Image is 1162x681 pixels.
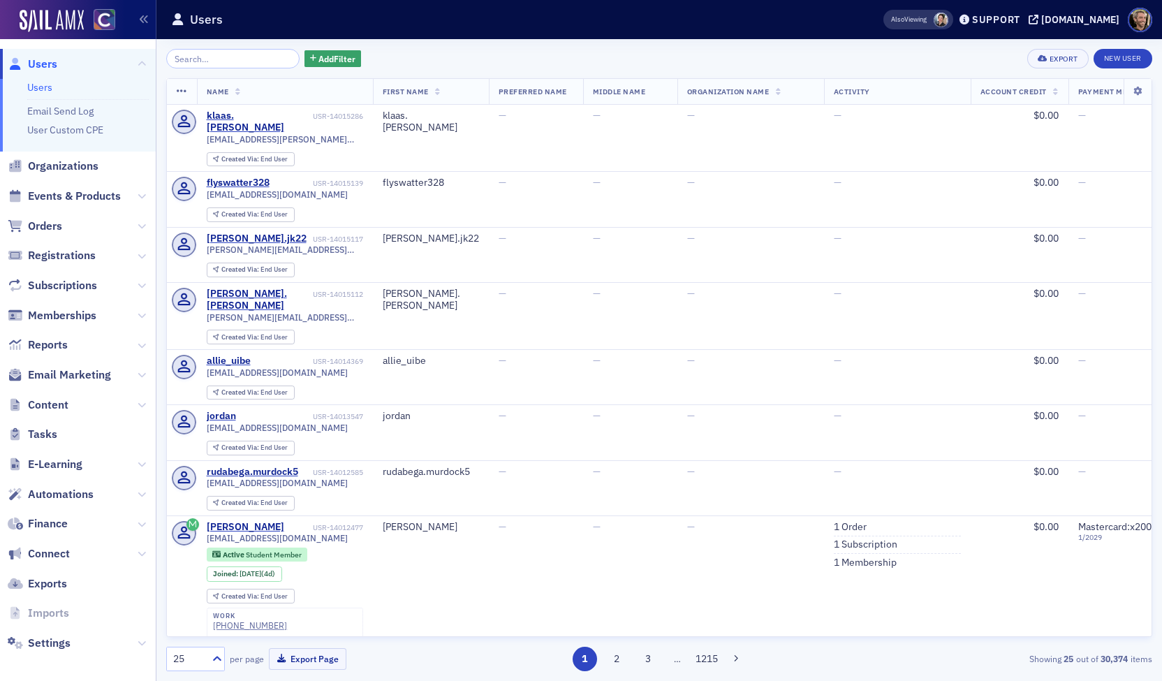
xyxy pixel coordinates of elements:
span: Organization Name [687,87,770,96]
div: USR-14013547 [238,412,363,421]
div: End User [221,444,288,452]
a: Email Send Log [27,105,94,117]
span: [PERSON_NAME][EMAIL_ADDRESS][DOMAIN_NAME] [207,244,363,255]
a: Imports [8,606,69,621]
span: — [499,287,506,300]
span: Pamela Galey-Coleman [934,13,948,27]
span: $0.00 [1034,176,1059,189]
a: Subscriptions [8,278,97,293]
div: Created Via: End User [207,263,295,277]
span: [EMAIL_ADDRESS][DOMAIN_NAME] [207,478,348,488]
div: Showing out of items [833,652,1152,665]
span: — [1078,409,1086,422]
div: work [213,612,287,620]
a: Users [27,81,52,94]
a: 1 Subscription [834,539,897,551]
span: — [593,354,601,367]
div: [PERSON_NAME].[PERSON_NAME] [383,288,479,312]
span: Organizations [28,159,98,174]
span: — [593,520,601,533]
span: Created Via : [221,388,260,397]
div: End User [221,266,288,274]
span: $0.00 [1034,287,1059,300]
span: Middle Name [593,87,646,96]
a: Settings [8,636,71,651]
div: USR-14015139 [272,179,363,188]
span: — [834,109,841,122]
a: Organizations [8,159,98,174]
div: End User [221,156,288,163]
span: — [499,354,506,367]
img: SailAMX [20,10,84,32]
div: Created Via: End User [207,386,295,400]
div: rudabega.murdock5 [383,466,479,478]
span: — [687,109,695,122]
div: Active: Active: Student Member [207,548,308,562]
span: Account Credit [980,87,1047,96]
div: klaas.[PERSON_NAME] [207,110,311,134]
button: 1215 [695,647,719,671]
div: End User [221,499,288,507]
span: — [1078,232,1086,244]
div: Created Via: End User [207,589,295,603]
span: — [1078,109,1086,122]
div: End User [221,389,288,397]
span: — [687,354,695,367]
span: Subscriptions [28,278,97,293]
span: $0.00 [1034,465,1059,478]
a: Registrations [8,248,96,263]
button: 1 [573,647,597,671]
h1: Users [190,11,223,28]
span: — [834,465,841,478]
a: E-Learning [8,457,82,472]
a: Content [8,397,68,413]
div: USR-14014369 [253,357,363,366]
div: Created Via: End User [207,330,295,344]
div: End User [221,211,288,219]
a: Reports [8,337,68,353]
a: User Custom CPE [27,124,103,136]
span: $0.00 [1034,520,1059,533]
button: [DOMAIN_NAME] [1029,15,1124,24]
span: Viewing [891,15,927,24]
span: — [834,409,841,422]
span: First Name [383,87,429,96]
span: — [593,465,601,478]
span: — [1078,354,1086,367]
span: … [668,652,687,665]
span: — [687,409,695,422]
span: — [1078,176,1086,189]
a: Finance [8,516,68,532]
span: $0.00 [1034,354,1059,367]
span: Created Via : [221,265,260,274]
span: — [687,232,695,244]
span: — [593,109,601,122]
span: Created Via : [221,443,260,452]
div: USR-14015286 [313,112,363,121]
div: Joined: 2025-08-29 00:00:00 [207,566,282,582]
button: Export [1027,49,1088,68]
span: — [687,287,695,300]
span: — [593,232,601,244]
button: 2 [604,647,628,671]
span: Mastercard : x2002 [1078,520,1157,533]
span: Finance [28,516,68,532]
span: Reports [28,337,68,353]
a: [PERSON_NAME].jk22 [207,233,307,245]
span: — [834,354,841,367]
a: [PHONE_NUMBER] [213,620,287,631]
div: Created Via: End User [207,496,295,511]
button: AddFilter [304,50,362,68]
a: Tasks [8,427,57,442]
span: — [834,287,841,300]
span: [EMAIL_ADDRESS][DOMAIN_NAME] [207,189,348,200]
div: [PERSON_NAME] [207,521,284,534]
span: — [593,287,601,300]
a: flyswatter328 [207,177,270,189]
span: Created Via : [221,498,260,507]
div: USR-14015117 [309,235,363,244]
div: jordan [207,410,236,423]
span: Activity [834,87,870,96]
span: — [687,520,695,533]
